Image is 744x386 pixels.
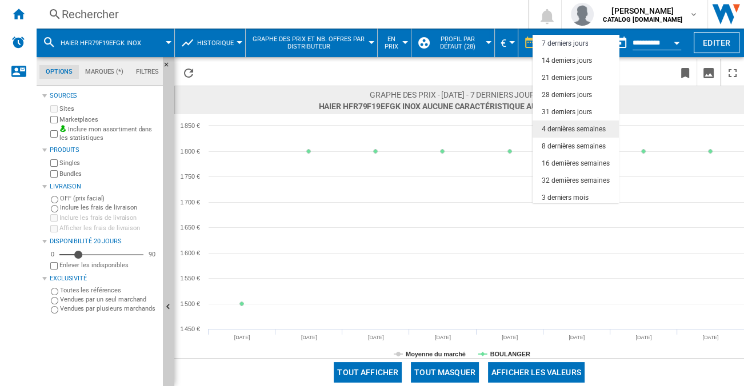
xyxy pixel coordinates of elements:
[542,39,588,49] div: 7 derniers jours
[542,176,610,186] div: 32 dernières semaines
[542,56,592,66] div: 14 derniers jours
[542,90,592,100] div: 28 derniers jours
[542,124,606,134] div: 4 dernières semaines
[542,142,606,151] div: 8 dernières semaines
[542,159,610,168] div: 16 dernières semaines
[542,73,592,83] div: 21 derniers jours
[542,193,589,203] div: 3 derniers mois
[542,107,592,117] div: 31 derniers jours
